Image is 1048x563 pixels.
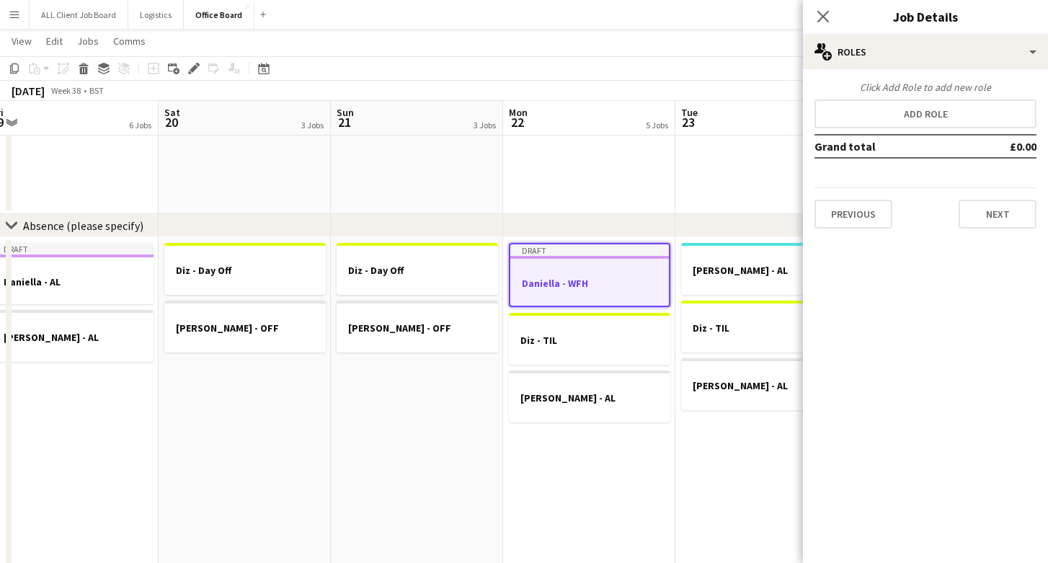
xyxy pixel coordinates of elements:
[89,85,104,96] div: BST
[509,371,670,422] app-job-card: [PERSON_NAME] - AL
[162,114,180,130] span: 20
[681,243,843,295] app-job-card: [PERSON_NAME] - AL
[337,322,498,334] h3: [PERSON_NAME] - OFF
[681,106,698,119] span: Tue
[6,32,37,50] a: View
[12,84,45,98] div: [DATE]
[337,243,498,295] app-job-card: Diz - Day Off
[46,35,63,48] span: Edit
[681,322,843,334] h3: Diz - TIL
[681,379,843,392] h3: [PERSON_NAME] - AL
[474,120,496,130] div: 3 Jobs
[510,277,669,290] h3: Daniella - WFH
[509,106,528,119] span: Mon
[959,200,1036,229] button: Next
[164,106,180,119] span: Sat
[814,135,968,158] td: Grand total
[510,244,669,256] div: Draft
[681,264,843,277] h3: [PERSON_NAME] - AL
[337,301,498,353] app-job-card: [PERSON_NAME] - OFF
[113,35,146,48] span: Comms
[184,1,254,29] button: Office Board
[337,264,498,277] h3: Diz - Day Off
[164,243,326,295] app-job-card: Diz - Day Off
[681,301,843,353] app-job-card: Diz - TIL
[48,85,84,96] span: Week 38
[334,114,354,130] span: 21
[337,106,354,119] span: Sun
[40,32,68,50] a: Edit
[77,35,99,48] span: Jobs
[23,218,143,233] div: Absence (please specify)
[814,81,1036,94] div: Click Add Role to add new role
[301,120,324,130] div: 3 Jobs
[107,32,151,50] a: Comms
[679,114,698,130] span: 23
[509,243,670,307] app-job-card: DraftDaniella - WFH
[509,313,670,365] app-job-card: Diz - TIL
[71,32,105,50] a: Jobs
[128,1,184,29] button: Logistics
[509,391,670,404] h3: [PERSON_NAME] - AL
[507,114,528,130] span: 22
[814,99,1036,128] button: Add role
[164,264,326,277] h3: Diz - Day Off
[646,120,668,130] div: 5 Jobs
[803,7,1048,26] h3: Job Details
[968,135,1036,158] td: £0.00
[681,358,843,410] app-job-card: [PERSON_NAME] - AL
[803,35,1048,69] div: Roles
[30,1,128,29] button: ALL Client Job Board
[129,120,151,130] div: 6 Jobs
[814,200,892,229] button: Previous
[12,35,32,48] span: View
[164,322,326,334] h3: [PERSON_NAME] - OFF
[164,301,326,353] app-job-card: [PERSON_NAME] - OFF
[509,334,670,347] h3: Diz - TIL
